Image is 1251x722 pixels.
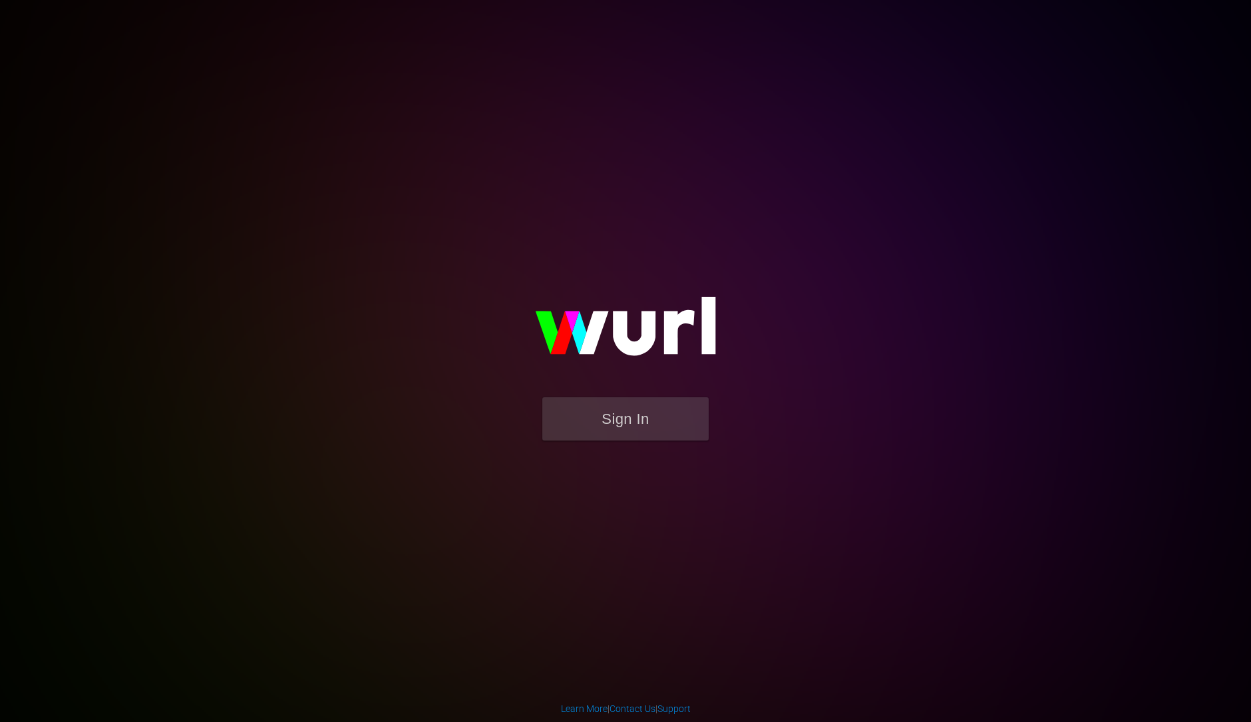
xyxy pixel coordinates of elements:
[657,703,691,714] a: Support
[610,703,655,714] a: Contact Us
[561,703,608,714] a: Learn More
[542,397,709,441] button: Sign In
[492,268,759,397] img: wurl-logo-on-black-223613ac3d8ba8fe6dc639794a292ebdb59501304c7dfd60c99c58986ef67473.svg
[561,702,691,715] div: | |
